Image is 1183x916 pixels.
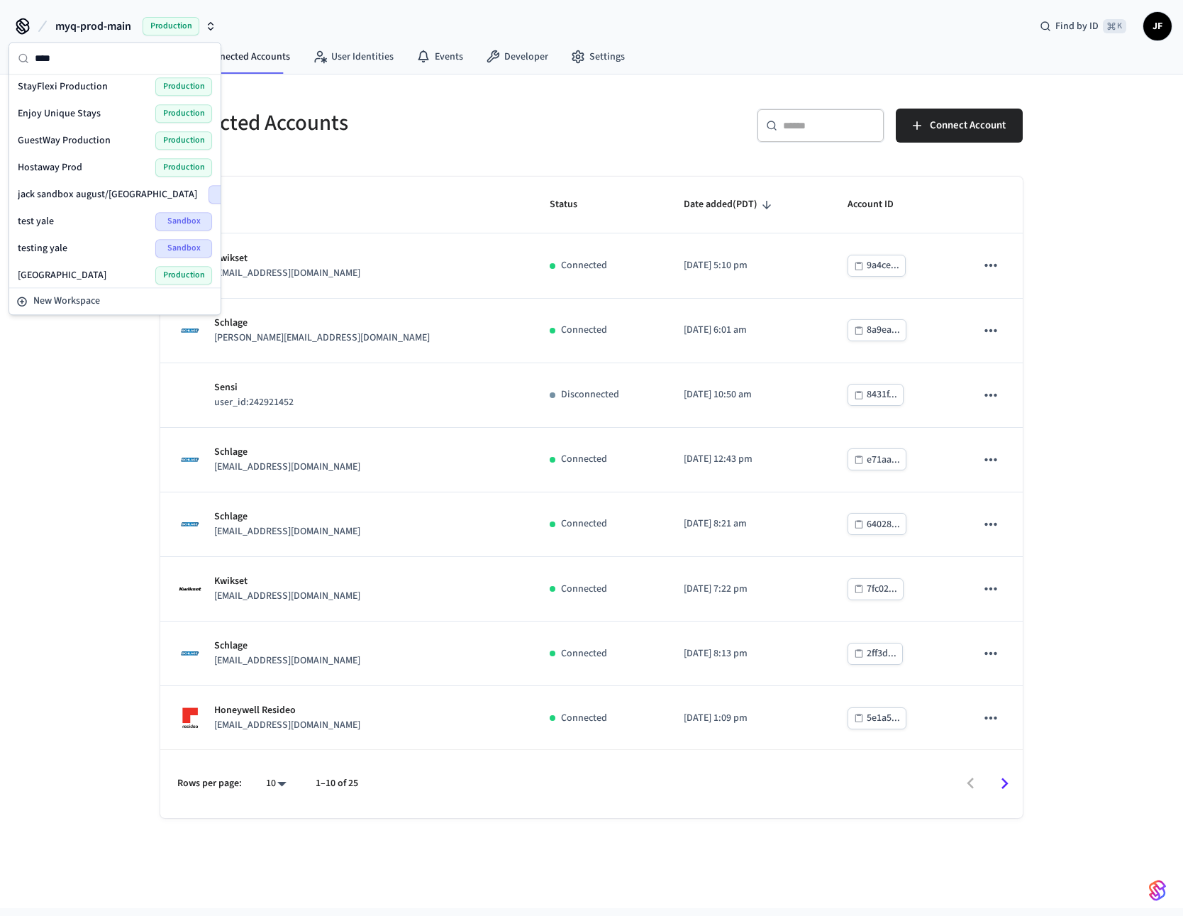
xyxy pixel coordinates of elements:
[405,44,474,70] a: Events
[561,517,607,531] p: Connected
[684,711,813,726] p: [DATE] 1:09 pm
[316,776,358,791] p: 1–10 of 25
[143,17,199,35] span: Production
[214,653,360,668] p: [EMAIL_ADDRESS][DOMAIN_NAME]
[155,239,212,258] span: Sandbox
[988,767,1021,800] button: Go to next page
[214,574,360,589] p: Kwikset
[561,646,607,661] p: Connected
[560,44,636,70] a: Settings
[18,241,67,255] span: testing yale
[177,576,203,602] img: Kwikset Logo, Square
[18,268,106,282] span: [GEOGRAPHIC_DATA]
[848,255,906,277] button: 9a4ce...
[33,294,100,309] span: New Workspace
[214,703,360,718] p: Honeywell Resideo
[550,194,596,216] span: Status
[561,582,607,597] p: Connected
[18,214,54,228] span: test yale
[214,251,360,266] p: Kwikset
[18,133,111,148] span: GuestWay Production
[684,194,776,216] span: Date added(PDT)
[867,710,900,727] div: 5e1a5...
[177,641,203,666] img: Schlage Logo, Square
[18,160,82,175] span: Hostaway Prod
[867,451,900,469] div: e71aa...
[160,109,583,138] h5: Connected Accounts
[684,258,813,273] p: [DATE] 5:10 pm
[848,319,906,341] button: 8a9ea...
[848,448,906,470] button: e71aa...
[684,452,813,467] p: [DATE] 12:43 pm
[867,516,900,534] div: 64028...
[684,387,813,402] p: [DATE] 10:50 am
[214,718,360,733] p: [EMAIL_ADDRESS][DOMAIN_NAME]
[896,109,1023,143] button: Connect Account
[259,773,293,794] div: 10
[1103,19,1126,33] span: ⌘ K
[561,323,607,338] p: Connected
[848,384,904,406] button: 8431f...
[177,705,203,731] img: Honeywell Resideo
[18,187,197,202] span: jack sandbox august/[GEOGRAPHIC_DATA]
[214,331,430,346] p: [PERSON_NAME][EMAIL_ADDRESS][DOMAIN_NAME]
[848,513,906,535] button: 64028...
[684,646,813,661] p: [DATE] 8:13 pm
[155,266,212,285] span: Production
[173,44,301,70] a: Connected Accounts
[848,578,904,600] button: 7fc02...
[684,582,813,597] p: [DATE] 7:22 pm
[11,289,219,313] button: New Workspace
[561,387,619,402] p: Disconnected
[301,44,405,70] a: User Identities
[18,79,108,94] span: StayFlexi Production
[1145,13,1170,39] span: JF
[214,380,294,395] p: Sensi
[214,524,360,539] p: [EMAIL_ADDRESS][DOMAIN_NAME]
[9,75,221,287] div: Suggestions
[930,116,1006,135] span: Connect Account
[867,580,897,598] div: 7fc02...
[177,776,242,791] p: Rows per page:
[474,44,560,70] a: Developer
[848,194,912,216] span: Account ID
[867,645,896,663] div: 2ff3d...
[160,177,1023,881] table: sticky table
[155,77,212,96] span: Production
[209,185,265,204] span: Sandbox
[214,445,360,460] p: Schlage
[155,212,212,231] span: Sandbox
[867,321,900,339] div: 8a9ea...
[214,395,294,410] p: user_id:242921452
[155,131,212,150] span: Production
[55,18,131,35] span: myq-prod-main
[561,711,607,726] p: Connected
[867,386,897,404] div: 8431f...
[848,707,906,729] button: 5e1a5...
[684,323,813,338] p: [DATE] 6:01 am
[1143,12,1172,40] button: JF
[214,266,360,281] p: [EMAIL_ADDRESS][DOMAIN_NAME]
[177,512,203,537] img: Schlage Logo, Square
[177,318,203,343] img: Schlage Logo, Square
[561,258,607,273] p: Connected
[214,316,430,331] p: Schlage
[1028,13,1138,39] div: Find by ID⌘ K
[684,517,813,531] p: [DATE] 8:21 am
[155,158,212,177] span: Production
[177,447,203,473] img: Schlage Logo, Square
[214,639,360,653] p: Schlage
[155,104,212,123] span: Production
[848,643,903,665] button: 2ff3d...
[18,106,101,121] span: Enjoy Unique Stays
[1055,19,1099,33] span: Find by ID
[1149,879,1166,902] img: SeamLogoGradient.69752ec5.svg
[214,589,360,604] p: [EMAIL_ADDRESS][DOMAIN_NAME]
[867,257,899,275] div: 9a4ce...
[561,452,607,467] p: Connected
[214,460,360,475] p: [EMAIL_ADDRESS][DOMAIN_NAME]
[214,509,360,524] p: Schlage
